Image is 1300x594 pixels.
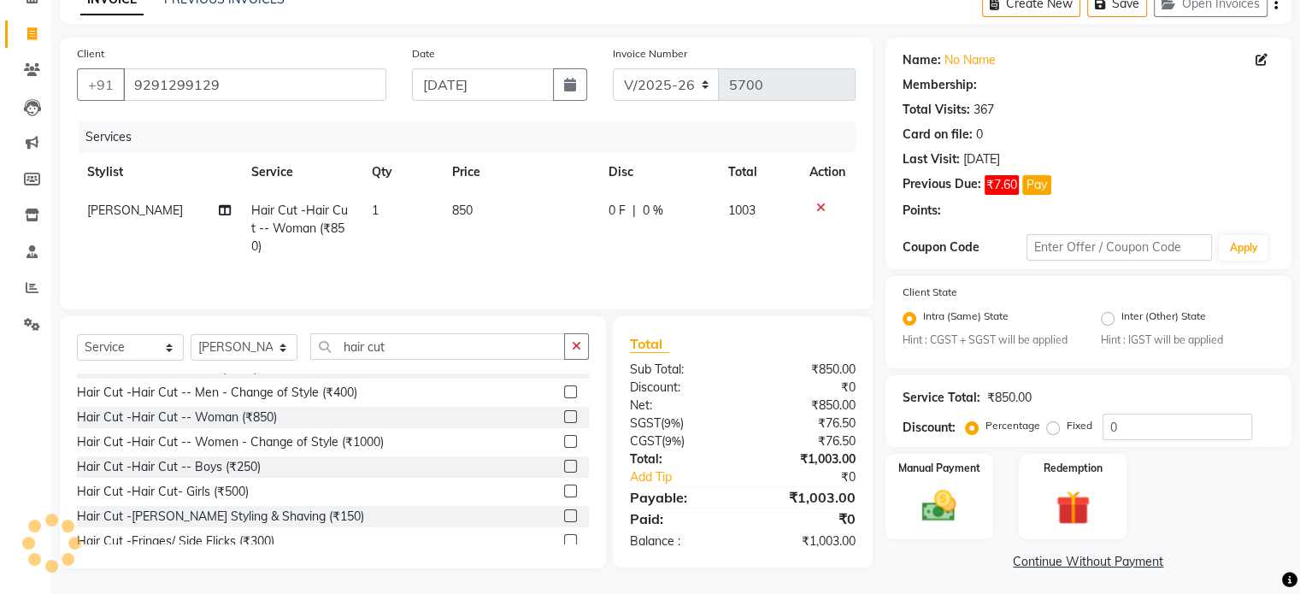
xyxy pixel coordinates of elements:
div: ( ) [617,432,743,450]
div: Membership: [903,76,977,94]
div: 367 [974,101,994,119]
th: Service [241,153,362,191]
div: ₹76.50 [743,432,868,450]
label: Client State [903,285,957,300]
label: Invoice Number [613,46,687,62]
div: [DATE] [963,150,1000,168]
div: ₹850.00 [987,389,1032,407]
div: ₹850.00 [743,361,868,379]
div: ₹0 [743,509,868,529]
button: Apply [1219,235,1268,261]
th: Price [442,153,598,191]
div: Name: [903,51,941,69]
label: Fixed [1067,418,1092,433]
div: Hair Cut -Hair Cut -- Men - Change of Style (₹400) [77,384,357,402]
label: Intra (Same) State [923,309,1009,329]
label: Client [77,46,104,62]
div: ₹1,003.00 [743,532,868,550]
div: Total Visits: [903,101,970,119]
a: Add Tip [617,468,763,486]
div: Hair Cut -[PERSON_NAME] Styling & Shaving (₹150) [77,508,364,526]
a: No Name [944,51,996,69]
div: Total: [617,450,743,468]
div: Hair Cut -Hair Cut -- Women - Change of Style (₹1000) [77,433,384,451]
div: ₹850.00 [743,397,868,415]
img: _gift.svg [1045,486,1101,529]
span: [PERSON_NAME] [87,203,183,218]
div: Payable: [617,487,743,508]
button: +91 [77,68,125,101]
label: Redemption [1044,461,1103,476]
th: Action [799,153,856,191]
th: Disc [598,153,718,191]
div: Hair Cut -Hair Cut -- Boys (₹250) [77,458,261,476]
span: 850 [452,203,473,218]
span: Hair Cut -Hair Cut -- Woman (₹850) [251,203,348,254]
span: | [632,202,636,220]
small: Hint : CGST + SGST will be applied [903,332,1076,348]
div: ₹1,003.00 [743,450,868,468]
input: Search by Name/Mobile/Email/Code [123,68,386,101]
th: Qty [362,153,442,191]
th: Stylist [77,153,241,191]
div: Discount: [903,419,956,437]
div: Hair Cut -Hair Cut -- Woman (₹850) [77,409,277,426]
label: Manual Payment [898,461,980,476]
div: Service Total: [903,389,980,407]
div: Discount: [617,379,743,397]
small: Hint : IGST will be applied [1101,332,1274,348]
span: Total [630,335,669,353]
span: ₹7.60 [985,175,1019,195]
th: Total [718,153,799,191]
span: CGST [630,433,662,449]
input: Enter Offer / Coupon Code [1026,234,1213,261]
input: Search or Scan [310,333,565,360]
div: ₹1,003.00 [743,487,868,508]
div: Sub Total: [617,361,743,379]
img: _cash.svg [911,486,967,526]
span: 9% [665,434,681,448]
div: Hair Cut -Fringes/ Side Flicks (₹300) [77,532,274,550]
div: Services [79,121,868,153]
label: Percentage [985,418,1040,433]
span: 9% [664,416,680,430]
a: Continue Without Payment [889,553,1288,571]
div: 0 [976,126,983,144]
span: SGST [630,415,661,431]
button: Pay [1022,175,1051,195]
span: 1 [372,203,379,218]
div: Last Visit: [903,150,960,168]
div: Balance : [617,532,743,550]
label: Inter (Other) State [1121,309,1206,329]
div: Points: [903,202,941,220]
span: 0 F [609,202,626,220]
div: Previous Due: [903,175,981,195]
div: Hair Cut -Hair Cut- Girls (₹500) [77,483,249,501]
div: ₹76.50 [743,415,868,432]
div: Card on file: [903,126,973,144]
div: Net: [617,397,743,415]
div: ₹0 [763,468,868,486]
div: ₹0 [743,379,868,397]
div: ( ) [617,415,743,432]
span: 0 % [643,202,663,220]
span: 1003 [728,203,756,218]
div: Coupon Code [903,238,1026,256]
label: Date [412,46,435,62]
div: Paid: [617,509,743,529]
